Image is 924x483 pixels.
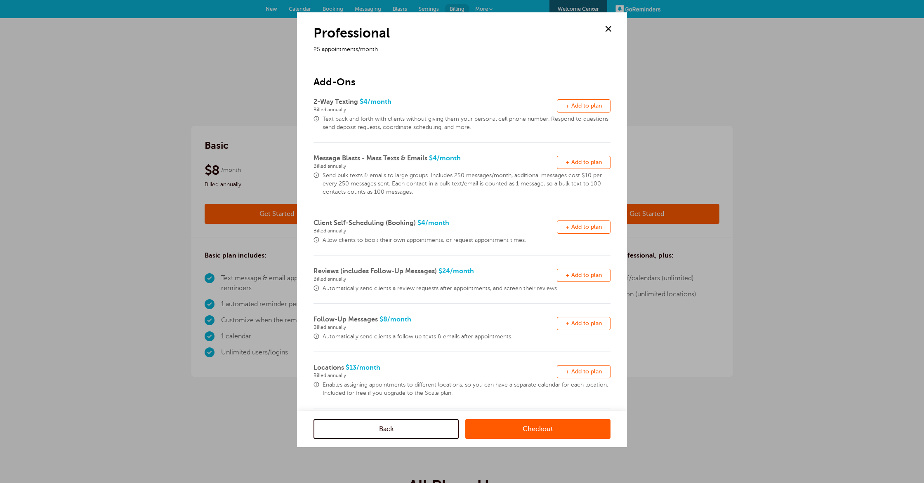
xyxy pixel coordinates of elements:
button: + Add to plan [557,317,610,330]
button: + Add to plan [557,156,610,169]
span: Automatically send clients a follow up texts & emails after appointments. [323,333,610,341]
span: /month [368,98,391,106]
span: Follow-Up Messages [313,316,378,323]
button: + Add to plan [557,99,610,113]
span: Billed annually [313,373,557,378]
span: Client Self-Scheduling (Booking) [313,219,416,227]
span: Billed annually [313,228,557,234]
span: + Add to plan [566,159,602,165]
button: + Add to plan [557,220,610,234]
button: + Add to plan [557,269,610,282]
span: + Add to plan [566,368,602,375]
span: + Add to plan [566,320,602,326]
span: + Add to plan [566,103,602,109]
span: Text back and forth with clients without giving them your personal cell phone number. Respond to ... [323,115,610,131]
span: $4 [313,219,557,234]
span: /month [450,267,474,275]
span: Send bulk texts & emails to large groups. Includes 250 messages/month, additional messages cost $... [323,171,610,196]
span: Billed annually [313,107,557,113]
h2: Add-Ons [313,62,610,89]
span: /month [356,364,380,371]
span: Message Blasts - Mass Texts & Emails [313,155,427,162]
h1: Professional [313,25,592,41]
button: + Add to plan [557,365,610,378]
span: /month [387,316,411,323]
span: + Add to plan [566,224,602,230]
span: 2-Way Texting [313,98,358,106]
a: Checkout [465,419,610,439]
span: Billed annually [313,324,557,330]
span: Billed annually [313,276,557,282]
span: Allow clients to book their own appointments, or request appointment times. [323,236,610,244]
p: 25 appointments/month [313,45,592,54]
a: Back [313,419,459,439]
span: Automatically send clients a review requests after appointments, and screen their reviews. [323,284,610,293]
span: Locations [313,364,344,371]
span: Billed annually [313,163,557,169]
span: /month [437,155,461,162]
span: $4 [313,155,557,169]
span: + Add to plan [566,272,602,278]
span: Enables assigning appointments to different locations, so you can have a separate calendar for ea... [323,381,610,397]
span: /month [425,219,449,227]
span: Reviews (includes Follow-Up Messages) [313,267,437,275]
